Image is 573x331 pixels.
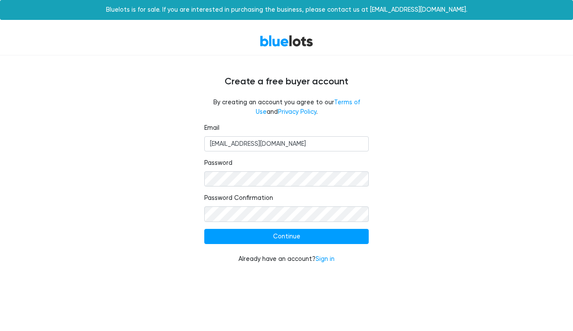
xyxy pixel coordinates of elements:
a: Sign in [315,255,335,263]
div: Already have an account? [204,254,369,264]
a: Privacy Policy [278,108,316,116]
label: Email [204,123,219,133]
fieldset: By creating an account you agree to our and . [204,98,369,116]
label: Password Confirmation [204,193,273,203]
a: Terms of Use [256,99,360,116]
h4: Create a free buyer account [27,76,546,87]
input: Continue [204,229,369,244]
label: Password [204,158,232,168]
a: BlueLots [260,35,313,47]
input: Email [204,136,369,152]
